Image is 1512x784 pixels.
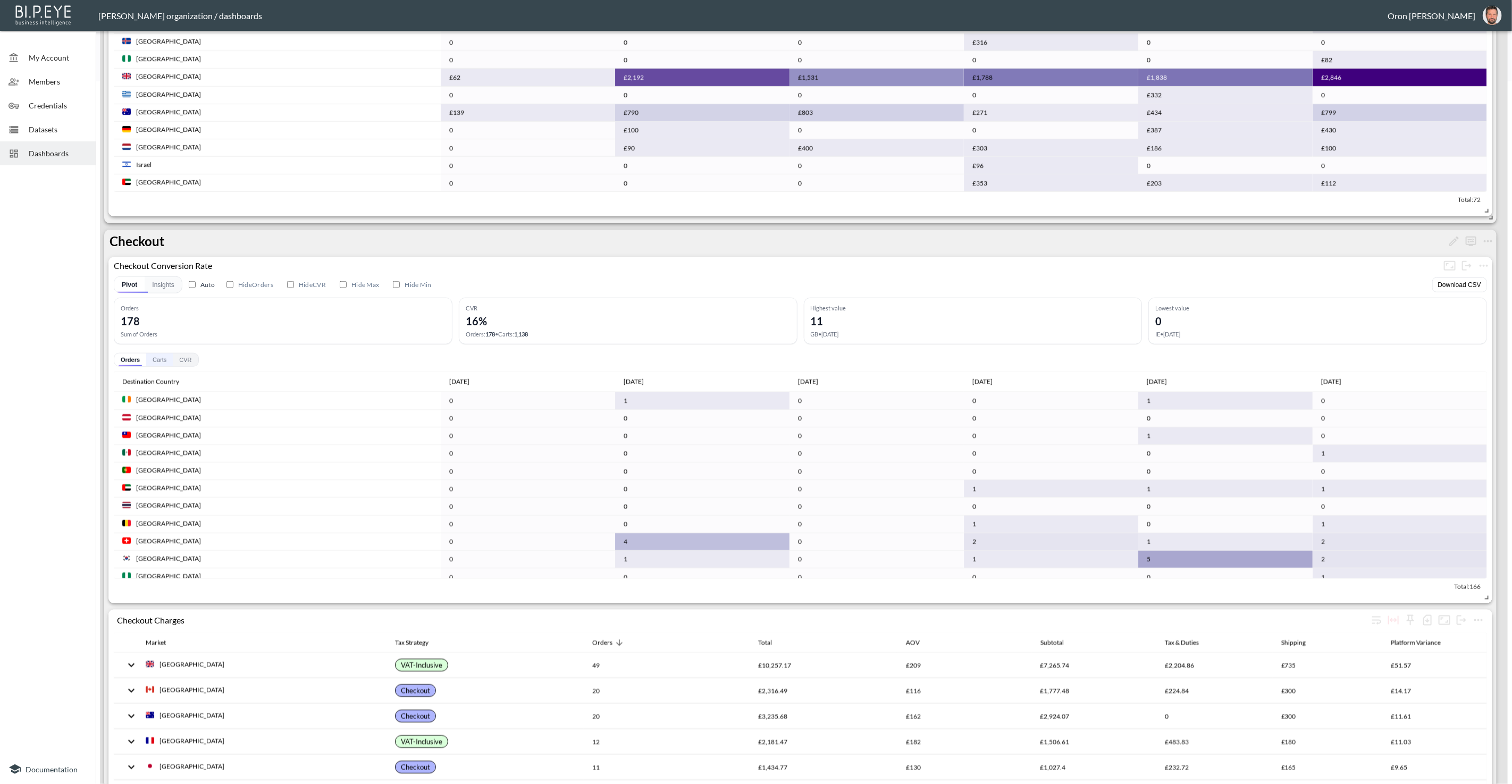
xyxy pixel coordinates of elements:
[221,277,276,292] label: Hide Total card
[615,551,789,568] td: 1
[811,305,1136,311] div: Highest value
[122,375,179,388] div: Destination Country
[136,448,201,457] div: [GEOGRAPHIC_DATA]
[1483,6,1502,25] img: f7df4f0b1e237398fe25aedd0497c453
[441,139,615,157] td: 0
[441,104,615,122] td: £139
[121,315,140,327] div: 178
[1454,583,1481,591] span: Total: 166
[1281,636,1320,649] span: Shipping
[1432,277,1487,292] button: Download CSV
[1458,196,1481,204] span: Total: 72
[789,551,964,568] td: 0
[750,704,897,729] th: £3,235.68
[615,33,789,51] td: 0
[1138,122,1313,139] td: £387
[340,281,347,288] input: Hide Max
[1138,445,1313,462] td: 0
[964,33,1138,51] td: £316
[1446,233,1463,250] button: Rename
[1313,51,1487,69] td: £82
[398,737,446,747] span: VAT-Inclusive
[466,305,791,311] div: CVR
[1138,157,1313,174] td: 0
[1453,614,1470,624] span: Detach chart from the group
[189,281,196,288] input: Auto
[615,69,789,86] td: £2,192
[441,410,615,427] td: 0
[615,480,789,498] td: 0
[1138,69,1313,86] td: £1,838
[789,533,964,551] td: 0
[789,87,964,104] td: 0
[387,704,584,729] th: Checkout
[1313,410,1487,427] td: 0
[136,160,152,169] div: Israel
[1313,392,1487,409] td: 0
[1138,174,1313,192] td: £203
[282,277,329,292] label: Hide Average card
[136,466,201,475] div: [GEOGRAPHIC_DATA]
[136,178,201,187] div: [GEOGRAPHIC_DATA]
[146,353,173,366] button: Carts
[1273,653,1383,678] th: £735
[108,260,1441,271] div: Checkout Conversion Rate
[441,568,615,586] td: 0
[1032,678,1157,703] th: £1,777.48
[29,124,87,135] span: Datasets
[615,104,789,122] td: £790
[441,69,615,86] td: £62
[441,516,615,533] td: 0
[398,711,433,721] span: Checkout
[136,413,201,422] div: [GEOGRAPHIC_DATA]
[387,729,584,754] th: VAT-Inclusive
[789,427,964,445] td: 0
[750,653,897,678] th: £10,257.17
[758,636,786,649] span: Total
[398,660,446,670] span: VAT-Inclusive
[122,732,140,751] button: expand row
[584,678,750,703] th: 20
[1155,315,1162,327] div: 0
[789,157,964,174] td: 0
[789,516,964,533] td: 0
[789,410,964,427] td: 0
[441,87,615,104] td: 0
[1382,729,1487,754] th: £11.03
[615,122,789,139] td: £100
[1156,653,1273,678] th: £2,204.86
[897,653,1032,678] th: £209
[789,445,964,462] td: 0
[964,139,1138,157] td: £303
[98,11,1388,21] div: [PERSON_NAME] organization / dashboards
[221,277,435,292] div: Visibility toggles
[388,277,434,292] label: Hide Lowest value card
[114,353,146,366] button: Orders
[1313,174,1487,192] td: £112
[1165,636,1213,649] span: Tax & Duties
[1273,704,1383,729] th: £300
[117,615,1368,625] div: Checkout Charges
[964,498,1138,515] td: 0
[449,375,469,388] div: Apr 2025
[136,90,201,99] div: [GEOGRAPHIC_DATA]
[1313,462,1487,480] td: 0
[136,536,201,545] div: [GEOGRAPHIC_DATA]
[136,501,201,510] div: [GEOGRAPHIC_DATA]
[387,755,584,780] th: Checkout
[1032,704,1157,729] th: £2,924.07
[789,104,964,122] td: £803
[1032,755,1157,780] th: £1,027.4
[136,483,201,492] div: [GEOGRAPHIC_DATA]
[758,636,772,649] div: Total
[964,174,1138,192] td: £353
[1382,755,1487,780] th: £9.65
[789,498,964,515] td: 0
[441,51,615,69] td: 0
[1402,612,1419,629] div: Sticky left columns: 0
[964,568,1138,586] td: 0
[1453,612,1470,629] button: more
[615,410,789,427] td: 0
[964,51,1138,69] td: 0
[1458,257,1475,274] button: more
